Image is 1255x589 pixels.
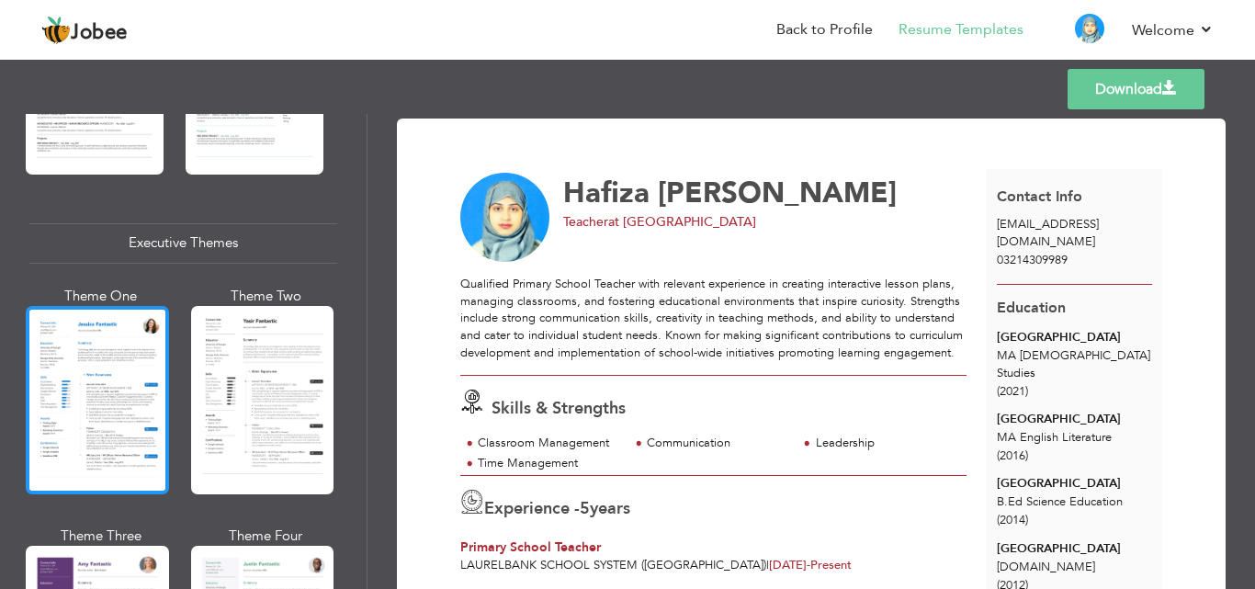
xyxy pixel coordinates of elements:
div: [GEOGRAPHIC_DATA] [997,540,1152,558]
span: 5 [580,497,590,520]
span: 03214309989 [997,252,1068,268]
span: MA English Literature [997,429,1112,446]
span: (2021) [997,383,1028,400]
a: Download [1068,69,1204,109]
div: Qualified Primary School Teacher with relevant experience in creating interactive lesson plans, m... [460,276,967,361]
img: No image [460,173,550,263]
div: Classroom Management [478,435,618,452]
a: Back to Profile [776,19,873,40]
label: years [580,497,630,521]
div: Theme Three [29,527,173,546]
a: Welcome [1132,19,1214,41]
span: at [GEOGRAPHIC_DATA] [608,213,756,231]
span: B.Ed Science Education [997,493,1123,510]
span: Education [997,298,1066,318]
div: Communication [647,435,787,452]
span: (2016) [997,447,1028,464]
span: MA [DEMOGRAPHIC_DATA] Studies [997,347,1150,381]
div: [GEOGRAPHIC_DATA] [997,475,1152,493]
img: Profile Img [1075,14,1104,43]
a: Jobee [41,16,128,45]
span: | [766,557,769,573]
span: [DATE] [769,557,810,573]
div: [GEOGRAPHIC_DATA] [997,329,1152,346]
img: jobee.io [41,16,71,45]
div: Theme One [29,287,173,306]
div: [GEOGRAPHIC_DATA] [997,411,1152,428]
span: [DOMAIN_NAME] [997,559,1095,575]
a: Resume Templates [899,19,1023,40]
span: Teacher [563,213,608,231]
span: Hafiza [563,174,650,212]
div: Time Management [478,455,618,472]
div: Theme Two [195,287,338,306]
span: (2014) [997,512,1028,528]
div: Leadership [816,435,956,452]
span: [EMAIL_ADDRESS][DOMAIN_NAME] [997,216,1099,250]
span: Contact Info [997,187,1082,207]
span: Laurelbank School System ([GEOGRAPHIC_DATA]) [460,557,766,573]
span: Present [769,557,852,573]
div: Theme Four [195,527,338,546]
span: Experience - [484,497,580,520]
span: Jobee [71,23,128,43]
span: [PERSON_NAME] [658,174,897,212]
span: Skills & Strengths [492,397,626,420]
span: - [807,557,810,573]
div: Executive Themes [29,223,337,263]
span: Primary School Teacher [460,538,601,556]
